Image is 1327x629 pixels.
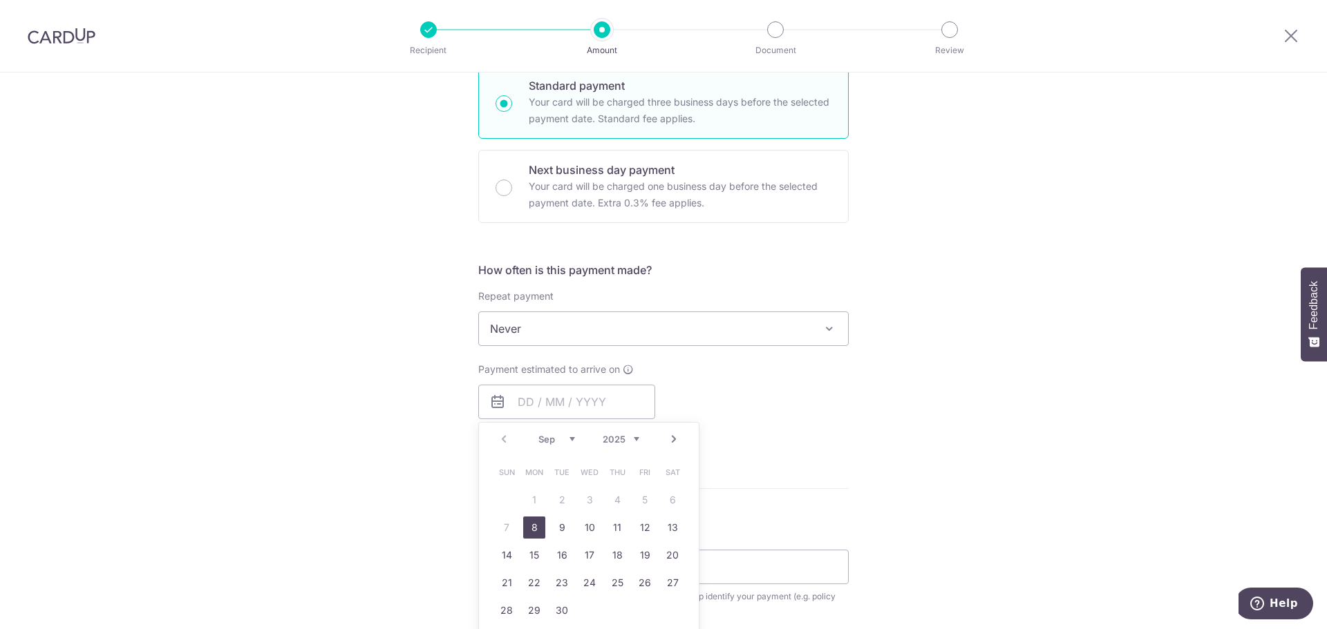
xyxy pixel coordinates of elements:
span: Never [478,311,849,346]
a: 30 [551,599,573,621]
a: 8 [523,516,545,539]
img: CardUp [28,28,95,44]
a: 16 [551,544,573,566]
p: Document [724,43,827,57]
a: 10 [578,516,601,539]
span: Sunday [496,461,518,483]
input: DD / MM / YYYY [478,385,655,419]
a: 27 [661,572,684,594]
span: Payment estimated to arrive on [478,362,620,376]
span: Wednesday [578,461,601,483]
p: Review [898,43,1001,57]
span: Never [479,312,848,345]
a: 9 [551,516,573,539]
a: 11 [606,516,628,539]
span: Saturday [661,461,684,483]
a: 20 [661,544,684,566]
span: Monday [523,461,545,483]
a: Next [666,431,682,447]
a: 19 [634,544,656,566]
span: Friday [634,461,656,483]
a: 13 [661,516,684,539]
a: 21 [496,572,518,594]
span: Feedback [1308,281,1320,329]
a: 28 [496,599,518,621]
button: Feedback - Show survey [1301,267,1327,361]
a: 29 [523,599,545,621]
a: 18 [606,544,628,566]
p: Next business day payment [529,162,831,178]
a: 26 [634,572,656,594]
p: Your card will be charged three business days before the selected payment date. Standard fee appl... [529,94,831,127]
span: Thursday [606,461,628,483]
p: Standard payment [529,77,831,94]
a: 25 [606,572,628,594]
label: Repeat payment [478,289,554,303]
a: 17 [578,544,601,566]
span: Tuesday [551,461,573,483]
a: 12 [634,516,656,539]
p: Your card will be charged one business day before the selected payment date. Extra 0.3% fee applies. [529,178,831,211]
a: 15 [523,544,545,566]
a: 22 [523,572,545,594]
a: 24 [578,572,601,594]
iframe: Opens a widget where you can find more information [1239,588,1313,622]
p: Recipient [377,43,480,57]
a: 14 [496,544,518,566]
p: Amount [551,43,653,57]
a: 23 [551,572,573,594]
h5: How often is this payment made? [478,262,849,278]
